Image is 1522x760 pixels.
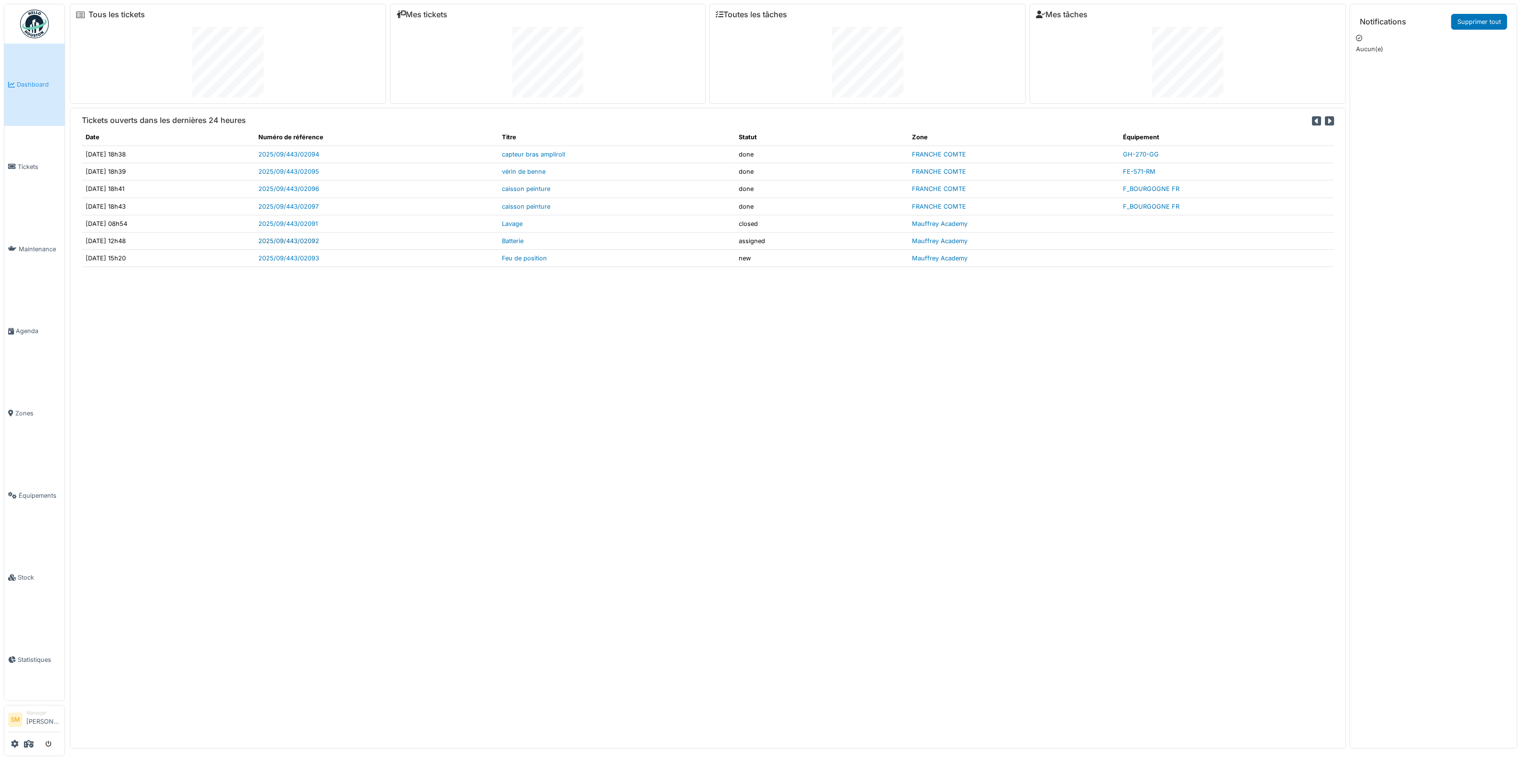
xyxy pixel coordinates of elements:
a: Mes tâches [1036,10,1088,19]
td: done [735,163,908,180]
span: Dashboard [17,80,61,89]
a: FE-571-RM [1123,168,1156,175]
td: [DATE] 18h41 [82,180,255,198]
td: done [735,146,908,163]
a: Mauffrey Academy [912,237,967,245]
h6: Tickets ouverts dans les dernières 24 heures [82,116,246,125]
td: new [735,250,908,267]
a: FRANCHE COMTE [912,185,966,192]
a: Supprimer tout [1451,14,1507,30]
a: FRANCHE COMTE [912,203,966,210]
h6: Notifications [1360,17,1406,26]
th: Équipement [1120,129,1334,146]
a: GH-270-GG [1123,151,1159,158]
td: done [735,198,908,215]
th: Numéro de référence [255,129,498,146]
a: 2025/09/443/02095 [258,168,319,175]
a: Batterie [502,237,523,245]
a: 2025/09/443/02097 [258,203,319,210]
td: closed [735,215,908,232]
td: [DATE] 18h39 [82,163,255,180]
a: Lavage [502,220,522,227]
a: Agenda [4,290,65,372]
th: Statut [735,129,908,146]
li: [PERSON_NAME] [26,709,61,730]
a: Maintenance [4,208,65,290]
td: [DATE] 18h43 [82,198,255,215]
a: caisson peinture [502,203,550,210]
a: 2025/09/443/02096 [258,185,319,192]
a: FRANCHE COMTE [912,168,966,175]
th: Titre [498,129,735,146]
a: 2025/09/443/02091 [258,220,318,227]
td: done [735,180,908,198]
a: Zones [4,372,65,455]
td: assigned [735,233,908,250]
li: SM [8,713,22,727]
th: Date [82,129,255,146]
a: 2025/09/443/02093 [258,255,319,262]
a: F_BOURGOGNE FR [1123,185,1180,192]
span: Tickets [18,162,61,171]
td: [DATE] 18h38 [82,146,255,163]
a: Mauffrey Academy [912,220,967,227]
span: Agenda [16,326,61,335]
span: Équipements [19,491,61,500]
a: FRANCHE COMTE [912,151,966,158]
a: capteur bras ampliroll [502,151,565,158]
img: Badge_color-CXgf-gQk.svg [20,10,49,38]
span: Statistiques [18,655,61,664]
a: Tous les tickets [89,10,145,19]
td: [DATE] 12h48 [82,233,255,250]
a: F_BOURGOGNE FR [1123,203,1180,210]
a: SM Manager[PERSON_NAME] [8,709,61,732]
td: [DATE] 08h54 [82,215,255,232]
a: Toutes les tâches [716,10,787,19]
a: Mauffrey Academy [912,255,967,262]
a: 2025/09/443/02092 [258,237,319,245]
span: Zones [15,409,61,418]
a: vérin de benne [502,168,545,175]
div: Manager [26,709,61,716]
a: caisson peinture [502,185,550,192]
span: Stock [18,573,61,582]
a: 2025/09/443/02094 [258,151,319,158]
a: Stock [4,536,65,619]
span: Maintenance [19,245,61,254]
a: Dashboard [4,44,65,126]
a: Statistiques [4,619,65,701]
th: Zone [908,129,1120,146]
a: Feu de position [502,255,547,262]
td: [DATE] 15h20 [82,250,255,267]
a: Mes tickets [396,10,447,19]
a: Tickets [4,126,65,208]
a: Équipements [4,454,65,536]
p: Aucun(e) [1356,45,1511,54]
